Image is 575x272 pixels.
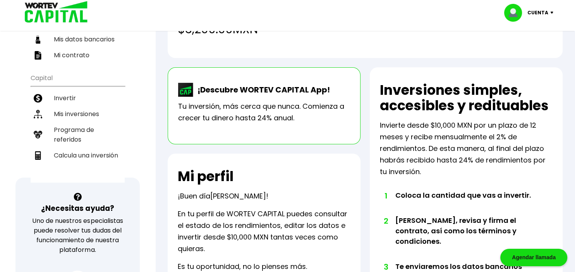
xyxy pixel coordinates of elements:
[31,90,125,106] a: Invertir
[194,84,330,96] p: ¡Descubre WORTEV CAPITAL App!
[380,82,553,113] h2: Inversiones simples, accesibles y redituables
[178,208,350,255] p: En tu perfil de WORTEV CAPITAL puedes consultar el estado de los rendimientos, editar los datos e...
[31,147,125,163] a: Calcula una inversión
[31,122,125,147] a: Programa de referidos
[504,4,527,22] img: profile-image
[384,190,388,202] span: 1
[178,190,268,202] p: ¡Buen día !
[31,31,125,47] a: Mis datos bancarios
[384,215,388,227] span: 2
[34,130,42,139] img: recomiendanos-icon.9b8e9327.svg
[548,12,559,14] img: icon-down
[178,83,194,97] img: wortev-capital-app-icon
[395,215,535,261] li: [PERSON_NAME], revisa y firma el contrato, así como los términos y condiciones.
[395,190,535,215] li: Coloca la cantidad que vas a invertir.
[380,120,553,178] p: Invierte desde $10,000 MXN por un plazo de 12 meses y recibe mensualmente el 2% de rendimientos. ...
[178,101,350,124] p: Tu inversión, más cerca que nunca. Comienza a crecer tu dinero hasta 24% anual.
[500,249,567,266] div: Agendar llamada
[34,110,42,118] img: inversiones-icon.6695dc30.svg
[527,7,548,19] p: Cuenta
[210,191,266,201] span: [PERSON_NAME]
[34,35,42,44] img: datos-icon.10cf9172.svg
[34,94,42,103] img: invertir-icon.b3b967d7.svg
[31,47,125,63] a: Mi contrato
[178,169,233,184] h2: Mi perfil
[41,203,114,214] h3: ¿Necesitas ayuda?
[34,151,42,160] img: calculadora-icon.17d418c4.svg
[31,69,125,183] ul: Capital
[34,51,42,60] img: contrato-icon.f2db500c.svg
[31,106,125,122] a: Mis inversiones
[26,216,130,255] p: Uno de nuestros especialistas puede resolver tus dudas del funcionamiento de nuestra plataforma.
